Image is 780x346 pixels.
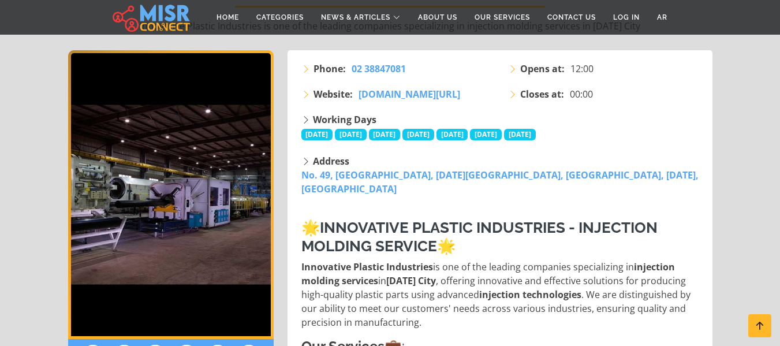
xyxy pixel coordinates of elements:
a: About Us [409,6,466,28]
strong: Working Days [313,113,376,126]
span: 12:00 [570,62,594,76]
span: [DATE] [402,129,434,140]
h3: 🌟 🌟 [301,219,701,255]
span: [DATE] [504,129,536,140]
span: 02 38847081 [352,62,406,75]
span: [DATE] [301,129,333,140]
span: 00:00 [570,87,593,101]
img: main.misr_connect [113,3,190,32]
span: [DATE] [335,129,367,140]
span: [DATE] [470,129,502,140]
span: [DOMAIN_NAME][URL] [359,88,460,101]
strong: Innovative Plastic Industries [301,261,433,273]
div: 1 / 1 [68,50,274,339]
a: 02 38847081 [352,62,406,76]
a: Categories [248,6,312,28]
strong: Phone: [314,62,346,76]
a: AR [648,6,676,28]
strong: [DATE] City [386,274,436,287]
span: News & Articles [321,12,390,23]
a: Our Services [466,6,539,28]
a: Log in [604,6,648,28]
span: [DATE] [369,129,401,140]
strong: injection molding services [301,261,675,287]
a: [DOMAIN_NAME][URL] [359,87,460,101]
a: No. 49, [GEOGRAPHIC_DATA], [DATE][GEOGRAPHIC_DATA], [GEOGRAPHIC_DATA], [DATE], [GEOGRAPHIC_DATA] [301,169,699,195]
strong: Website: [314,87,353,101]
strong: Closes at: [520,87,564,101]
span: [DATE] [436,129,468,140]
strong: Address [313,155,349,168]
strong: injection technologies [479,288,581,301]
p: is one of the leading companies specializing in in , offering innovative and effective solutions ... [301,260,701,329]
strong: Innovative Plastic Industries - Injection Molding Service [301,219,658,254]
a: Contact Us [539,6,604,28]
img: Innovative Plastic Industries [68,50,274,339]
strong: Opens at: [520,62,565,76]
a: News & Articles [312,6,409,28]
a: Home [208,6,248,28]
